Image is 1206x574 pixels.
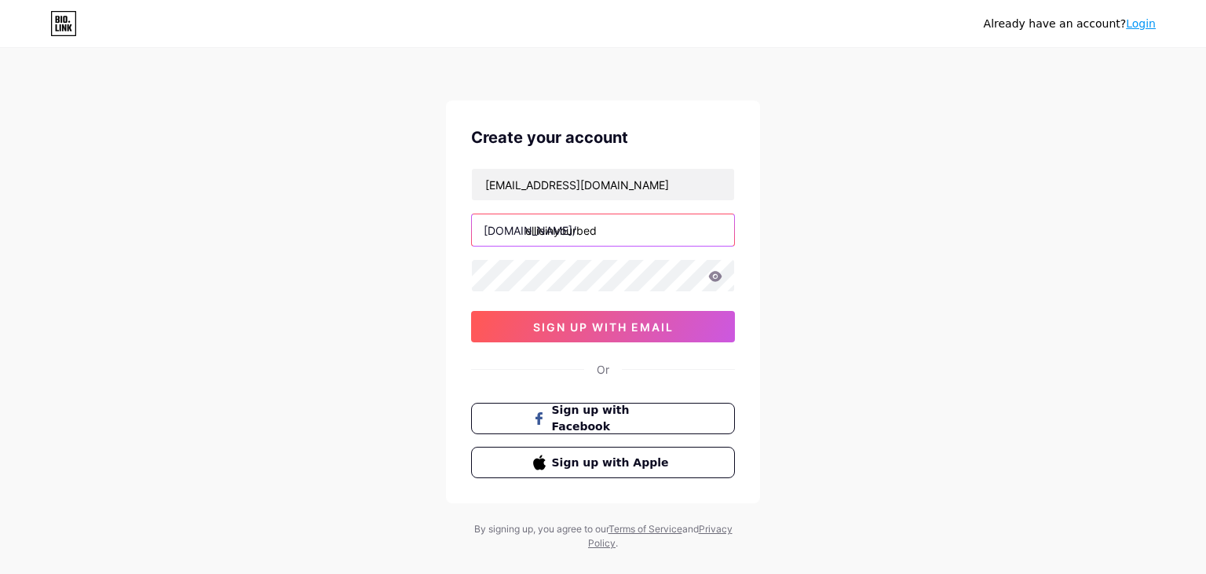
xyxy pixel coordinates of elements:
[471,311,735,342] button: sign up with email
[552,402,674,435] span: Sign up with Facebook
[472,214,734,246] input: username
[471,126,735,149] div: Create your account
[471,403,735,434] button: Sign up with Facebook
[484,222,576,239] div: [DOMAIN_NAME]/
[984,16,1156,32] div: Already have an account?
[470,522,736,550] div: By signing up, you agree to our and .
[597,361,609,378] div: Or
[533,320,674,334] span: sign up with email
[471,447,735,478] button: Sign up with Apple
[1126,17,1156,30] a: Login
[552,455,674,471] span: Sign up with Apple
[472,169,734,200] input: Email
[608,523,682,535] a: Terms of Service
